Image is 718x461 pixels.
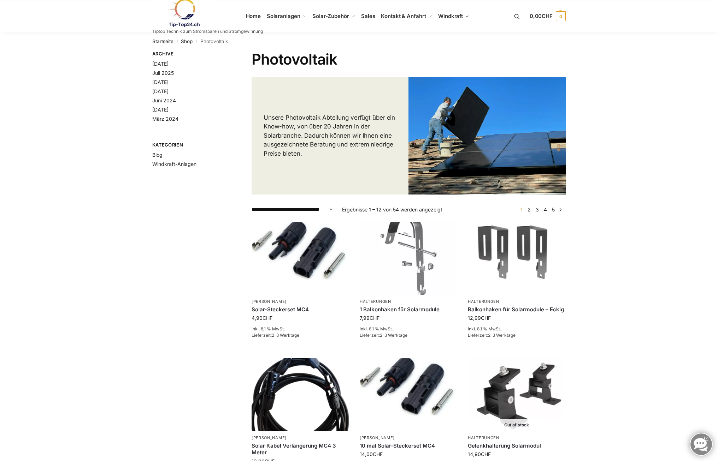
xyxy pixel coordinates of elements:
span: 2-3 Werktage [488,333,516,338]
p: Tiptop Technik zum Stromsparen und Stromgewinnung [152,29,263,34]
a: Blog [152,152,163,158]
h1: Photovoltaik [252,50,566,68]
a: → [558,206,563,213]
span: Solar-Zubehör [312,13,349,19]
a: [PERSON_NAME] [252,435,287,440]
span: CHF [373,451,383,457]
a: Halterungen [468,299,499,304]
bdi: 7,99 [360,315,379,321]
a: [DATE] [152,79,169,85]
a: Windkraft-Anlagen [152,161,196,167]
nav: Produkt-Seitennummerierung [516,206,566,213]
span: Lieferzeit: [252,333,299,338]
span: CHF [542,13,553,19]
a: [PERSON_NAME] [360,435,395,440]
span: Archive [152,50,223,58]
a: Halterungen [468,435,499,440]
a: Solar-Steckerset MC4 [252,306,349,313]
a: Startseite [152,38,173,44]
p: inkl. 8,1 % MwSt. [360,326,457,332]
p: Unsere Photovoltaik Abteilung verfügt über ein Know-how, von über 20 Jahren in der Solarbranche. ... [264,113,397,158]
a: März 2024 [152,116,178,122]
a: [DATE] [152,61,169,67]
a: Out of stockGelenkhalterung Solarmodul [468,358,565,431]
nav: Breadcrumb [152,32,566,50]
span: CHF [263,315,272,321]
span: CHF [481,451,491,457]
bdi: 14,00 [360,451,383,457]
span: Lieferzeit: [360,333,407,338]
span: / [173,39,181,44]
span: Sales [361,13,375,19]
span: Seite 1 [519,206,524,212]
img: Balkonhaken für runde Handläufe [360,222,457,295]
img: Balkonhaken für Solarmodule - Eckig [468,222,565,295]
span: 0 [556,11,566,21]
span: 2-3 Werktage [380,333,407,338]
a: Juni 2024 [152,97,176,103]
a: Gelenkhalterung Solarmodul [468,442,565,449]
a: Seite 5 [550,206,557,212]
a: Shop [181,38,193,44]
img: Photovoltaik Dachanlagen [408,77,566,194]
a: Halterungen [360,299,391,304]
button: Close filters [223,51,227,59]
p: inkl. 8,1 % MwSt. [468,326,565,332]
a: [DATE] [152,107,169,113]
span: Kategorien [152,142,223,149]
img: Solar-Verlängerungskabel [252,358,349,431]
bdi: 14,90 [468,451,491,457]
a: Juli 2025 [152,70,174,76]
a: Seite 3 [534,206,541,212]
bdi: 4,90 [252,315,272,321]
a: 10 mal Solar-Steckerset MC4 [360,442,457,449]
a: Solaranlagen [264,0,309,32]
span: CHF [370,315,379,321]
a: Seite 4 [542,206,549,212]
a: 1 Balkonhaken für Solarmodule [360,306,457,313]
span: 2-3 Werktage [272,333,299,338]
select: Shop-Reihenfolge [252,206,334,213]
span: / [193,39,200,44]
span: CHF [481,315,491,321]
a: Kontakt & Anfahrt [378,0,435,32]
span: 0,00 [530,13,553,19]
a: [DATE] [152,88,169,94]
a: Balkonhaken für Solarmodule – Eckig [468,306,565,313]
img: mc4 solarstecker [360,358,457,431]
a: Windkraft [435,0,472,32]
a: Solar-Zubehör [310,0,358,32]
span: Windkraft [438,13,463,19]
p: Ergebnisse 1 – 12 von 54 werden angezeigt [342,206,442,213]
span: Kontakt & Anfahrt [381,13,426,19]
img: Gelenkhalterung Solarmodul [468,358,565,431]
span: Lieferzeit: [468,333,516,338]
span: Solaranlagen [267,13,300,19]
a: Sales [358,0,378,32]
a: 0,00CHF 0 [530,6,566,27]
a: Seite 2 [526,206,532,212]
bdi: 12,99 [468,315,491,321]
img: mc4 solarstecker [252,222,349,295]
p: inkl. 8,1 % MwSt. [252,326,349,332]
a: [PERSON_NAME] [252,299,287,304]
a: Solar Kabel Verlängerung MC4 3 Meter [252,442,349,456]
